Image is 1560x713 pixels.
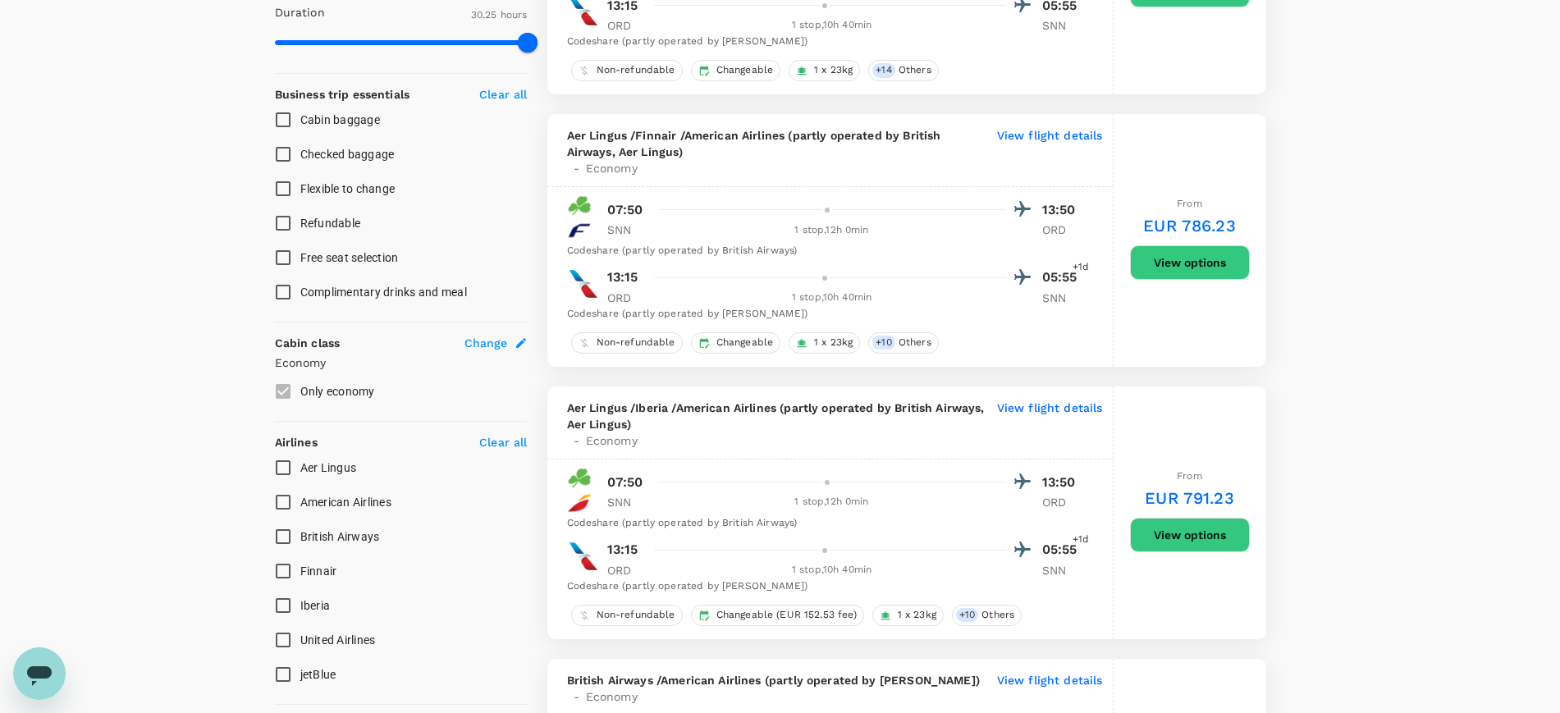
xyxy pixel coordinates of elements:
span: Economy [586,160,638,176]
div: Non-refundable [571,332,683,354]
span: Aer Lingus / Finnair / American Airlines (partly operated by British Airways, Aer Lingus) [567,127,990,160]
span: Others [892,336,938,350]
div: 1 stop , 10h 40min [658,17,1006,34]
span: Others [892,63,938,77]
img: AY [567,218,592,243]
span: - [567,160,586,176]
p: 13:15 [607,267,638,287]
iframe: Button to launch messaging window [13,647,66,700]
p: 13:15 [607,540,638,560]
p: SNN [607,222,648,238]
span: From [1177,198,1202,209]
div: Codeshare (partly operated by British Airways) [567,243,1083,259]
span: + 10 [956,608,978,622]
strong: Business trip essentials [275,88,410,101]
button: View options [1130,518,1250,552]
p: View flight details [997,672,1103,705]
p: SNN [607,494,648,510]
span: Aer Lingus [300,461,357,474]
p: ORD [607,290,648,306]
p: SNN [1042,562,1083,578]
span: Change [464,335,508,351]
p: 13:50 [1042,473,1083,492]
img: EI [567,466,592,491]
p: Clear all [479,434,527,450]
span: Finnair [300,564,337,578]
span: Economy [586,688,638,705]
div: +10Others [868,332,938,354]
span: United Airlines [300,633,376,647]
p: 07:50 [607,200,643,220]
p: 05:55 [1042,267,1083,287]
div: Codeshare (partly operated by British Airways) [567,515,1083,532]
img: EI [567,194,592,218]
span: Flexible to change [300,182,396,195]
span: Free seat selection [300,251,399,264]
div: Codeshare (partly operated by [PERSON_NAME]) [567,34,1083,50]
span: Checked baggage [300,148,395,161]
div: 1 stop , 12h 0min [658,222,1006,239]
span: 1 x 23kg [891,608,943,622]
span: Economy [586,432,638,449]
p: SNN [1042,290,1083,306]
span: 1 x 23kg [807,336,859,350]
p: ORD [1042,222,1083,238]
span: +1d [1073,259,1089,276]
strong: Airlines [275,436,318,449]
span: Non-refundable [590,63,682,77]
div: 1 x 23kg [789,60,860,81]
img: AA [567,267,600,300]
div: Non-refundable [571,60,683,81]
p: 05:55 [1042,540,1083,560]
div: Changeable [691,60,781,81]
span: - [567,688,586,705]
span: Changeable [710,63,780,77]
span: Non-refundable [590,336,682,350]
span: American Airlines [300,496,391,509]
span: Others [975,608,1021,622]
span: British Airways / American Airlines (partly operated by [PERSON_NAME]) [567,672,980,688]
span: + 14 [872,63,894,77]
p: SNN [1042,17,1083,34]
p: Clear all [479,86,527,103]
div: 1 stop , 12h 0min [658,494,1006,510]
span: Aer Lingus / Iberia / American Airlines (partly operated by British Airways, Aer Lingus) [567,400,990,432]
p: Economy [275,354,528,371]
div: Changeable (EUR 152.53 fee) [691,605,864,626]
p: View flight details [997,127,1103,176]
div: 1 stop , 10h 40min [658,290,1006,306]
div: 1 x 23kg [789,332,860,354]
span: Cabin baggage [300,113,380,126]
span: Complimentary drinks and meal [300,286,467,299]
div: +14Others [868,60,938,81]
strong: Cabin class [275,336,341,350]
span: Changeable (EUR 152.53 fee) [710,608,863,622]
div: Codeshare (partly operated by [PERSON_NAME]) [567,578,1083,595]
span: From [1177,470,1202,482]
span: jetBlue [300,668,336,681]
div: 1 stop , 10h 40min [658,562,1006,578]
img: AA [567,540,600,573]
p: 07:50 [607,473,643,492]
span: 30.25 hours [471,9,528,21]
button: View options [1130,245,1250,280]
span: + 10 [872,336,894,350]
p: ORD [607,17,648,34]
p: 13:50 [1042,200,1083,220]
h6: EUR 786.23 [1143,213,1236,239]
img: IB [567,491,592,515]
span: Refundable [300,217,361,230]
span: British Airways [300,530,380,543]
span: Only economy [300,385,375,398]
span: +1d [1073,532,1089,548]
h6: EUR 791.23 [1145,485,1234,511]
div: Changeable [691,332,781,354]
div: +10Others [952,605,1022,626]
p: ORD [607,562,648,578]
p: Duration [275,4,325,21]
span: 1 x 23kg [807,63,859,77]
span: Iberia [300,599,331,612]
span: - [567,432,586,449]
p: View flight details [997,400,1103,449]
span: Non-refundable [590,608,682,622]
